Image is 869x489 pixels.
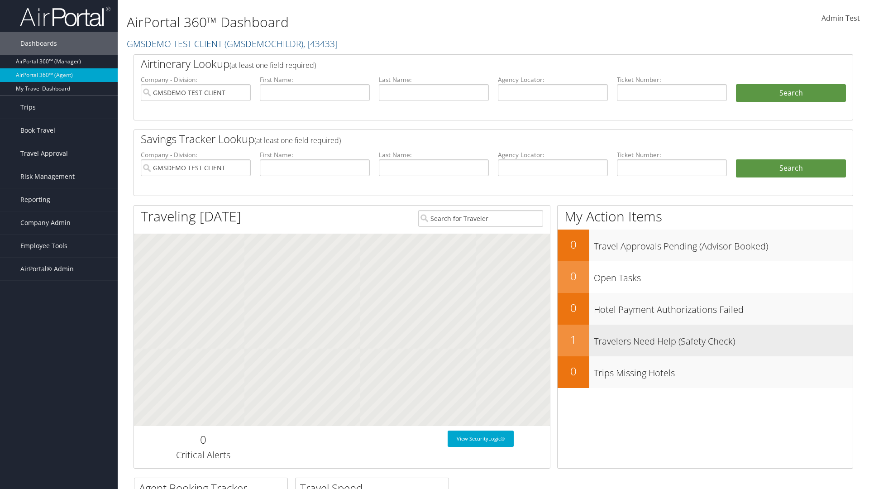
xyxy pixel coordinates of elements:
[20,211,71,234] span: Company Admin
[20,32,57,55] span: Dashboards
[594,267,853,284] h3: Open Tasks
[558,237,589,252] h2: 0
[558,230,853,261] a: 0Travel Approvals Pending (Advisor Booked)
[141,432,266,447] h2: 0
[20,188,50,211] span: Reporting
[20,165,75,188] span: Risk Management
[224,38,303,50] span: ( GMSDEMOCHILDR )
[260,150,370,159] label: First Name:
[736,84,846,102] button: Search
[558,268,589,284] h2: 0
[617,150,727,159] label: Ticket Number:
[558,364,589,379] h2: 0
[141,207,241,226] h1: Traveling [DATE]
[20,6,110,27] img: airportal-logo.png
[558,332,589,347] h2: 1
[20,96,36,119] span: Trips
[20,142,68,165] span: Travel Approval
[20,119,55,142] span: Book Travel
[558,325,853,356] a: 1Travelers Need Help (Safety Check)
[594,362,853,379] h3: Trips Missing Hotels
[558,356,853,388] a: 0Trips Missing Hotels
[141,75,251,84] label: Company - Division:
[127,38,338,50] a: GMSDEMO TEST CLIENT
[594,299,853,316] h3: Hotel Payment Authorizations Failed
[20,258,74,280] span: AirPortal® Admin
[141,131,786,147] h2: Savings Tracker Lookup
[498,150,608,159] label: Agency Locator:
[229,60,316,70] span: (at least one field required)
[498,75,608,84] label: Agency Locator:
[558,293,853,325] a: 0Hotel Payment Authorizations Failed
[736,159,846,177] a: Search
[558,261,853,293] a: 0Open Tasks
[821,13,860,23] span: Admin Test
[20,235,67,257] span: Employee Tools
[379,75,489,84] label: Last Name:
[558,207,853,226] h1: My Action Items
[127,13,616,32] h1: AirPortal 360™ Dashboard
[141,150,251,159] label: Company - Division:
[141,56,786,72] h2: Airtinerary Lookup
[141,449,266,461] h3: Critical Alerts
[418,210,543,227] input: Search for Traveler
[379,150,489,159] label: Last Name:
[617,75,727,84] label: Ticket Number:
[594,331,853,348] h3: Travelers Need Help (Safety Check)
[448,431,514,447] a: View SecurityLogic®
[260,75,370,84] label: First Name:
[141,159,251,176] input: search accounts
[254,135,341,145] span: (at least one field required)
[594,235,853,253] h3: Travel Approvals Pending (Advisor Booked)
[558,300,589,316] h2: 0
[821,5,860,33] a: Admin Test
[303,38,338,50] span: , [ 43433 ]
